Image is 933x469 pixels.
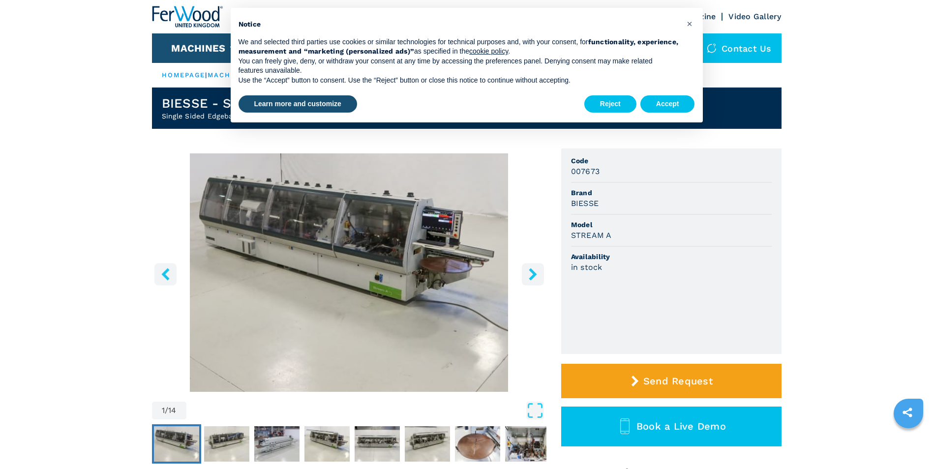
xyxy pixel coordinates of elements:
img: f61de05bba540d455bc172c171f0f478 [405,426,450,462]
button: Go to Slide 5 [353,424,402,464]
button: right-button [522,263,544,285]
a: sharethis [895,400,920,425]
a: machines [208,71,250,79]
span: × [687,18,692,29]
h2: Single Sided Edgebanders [162,111,288,121]
h3: STREAM A [571,230,612,241]
span: Model [571,220,772,230]
h3: in stock [571,262,602,273]
p: You can freely give, deny, or withdraw your consent at any time by accessing the preferences pane... [239,57,679,76]
span: Brand [571,188,772,198]
a: Video Gallery [728,12,781,21]
button: Go to Slide 4 [302,424,352,464]
p: We and selected third parties use cookies or similar technologies for technical purposes and, wit... [239,37,679,57]
span: Availability [571,252,772,262]
span: Book a Live Demo [636,420,726,432]
img: d7e2dca30967e7b57bdb2cce7824f93f [355,426,400,462]
a: HOMEPAGE [162,71,206,79]
button: Close this notice [682,16,698,31]
h3: 007673 [571,166,600,177]
span: Code [571,156,772,166]
button: Machines [171,42,225,54]
img: 7733444e3f1806d1ab7dba68d30c3e21 [204,426,249,462]
span: Send Request [643,375,713,387]
span: 14 [168,407,177,414]
button: Go to Slide 3 [252,424,301,464]
img: Ferwood [152,6,223,28]
p: Use the “Accept” button to consent. Use the “Reject” button or close this notice to continue with... [239,76,679,86]
button: left-button [154,263,177,285]
button: Learn more and customize [239,95,357,113]
span: 1 [162,407,165,414]
h2: Notice [239,20,679,29]
button: Go to Slide 7 [453,424,502,464]
button: Send Request [561,364,782,398]
img: 7581992b89de89cba0436e4713cca97e [455,426,500,462]
h3: BIESSE [571,198,599,209]
a: cookie policy [469,47,508,55]
img: ed3ecc2826c0653e2bafd7a62113b496 [505,426,550,462]
h1: BIESSE - STREAM A [162,95,288,111]
button: Go to Slide 1 [152,424,201,464]
div: Go to Slide 1 [152,153,546,392]
button: Book a Live Demo [561,407,782,446]
img: Single Sided Edgebanders BIESSE STREAM A [152,153,546,392]
button: Go to Slide 8 [503,424,552,464]
div: Contact us [697,33,782,63]
strong: functionality, experience, measurement and “marketing (personalized ads)” [239,38,679,56]
nav: Thumbnail Navigation [152,424,546,464]
img: 6ad17a1fa8ddedd127b37b87aab25fb0 [304,426,350,462]
button: Go to Slide 2 [202,424,251,464]
span: | [205,71,207,79]
button: Accept [640,95,695,113]
img: 3bb38d9f70ab0e75402113158a00d145 [254,426,300,462]
span: / [165,407,168,414]
button: Open Fullscreen [189,402,544,419]
button: Reject [584,95,636,113]
iframe: Chat [891,425,926,462]
img: 3f232a30b23502cf03b1a07cc5abb506 [154,426,199,462]
button: Go to Slide 6 [403,424,452,464]
img: Contact us [707,43,717,53]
